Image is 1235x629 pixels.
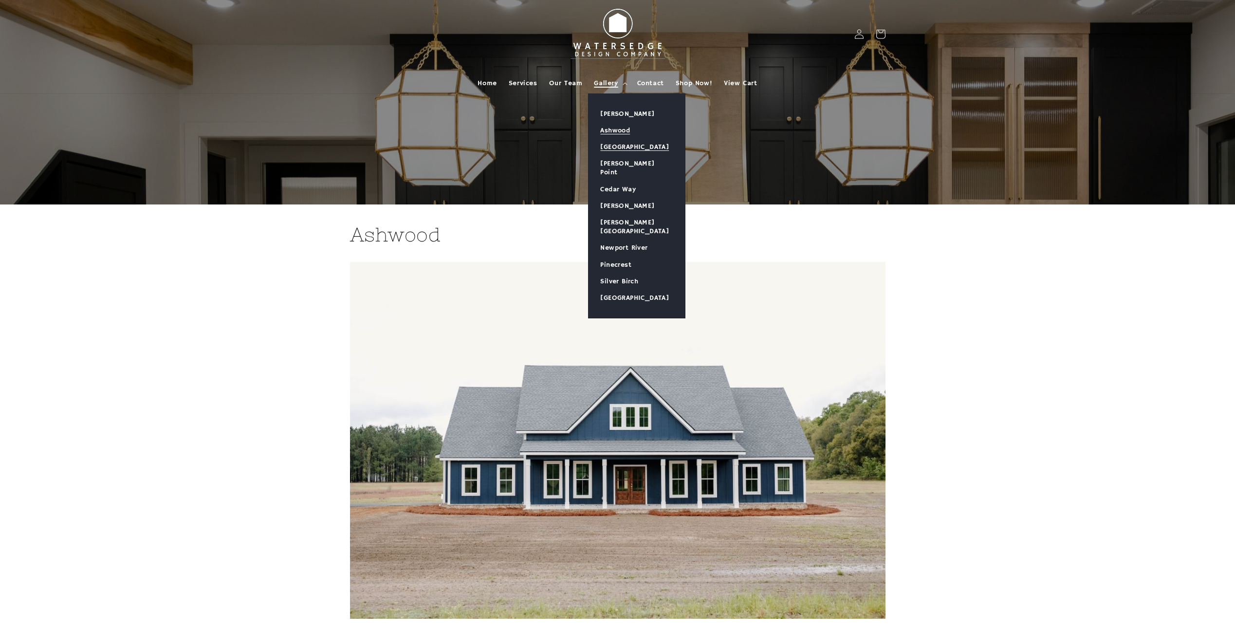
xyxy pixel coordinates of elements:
a: [PERSON_NAME] [589,106,685,122]
a: Silver Birch [589,273,685,290]
a: Services [503,73,543,93]
a: Pinecrest [589,257,685,273]
a: [PERSON_NAME] [589,198,685,214]
a: Shop Now! [670,73,718,93]
a: [PERSON_NAME] Point [589,155,685,181]
a: [PERSON_NAME][GEOGRAPHIC_DATA] [589,214,685,240]
a: Our Team [543,73,589,93]
a: Cedar Way [589,181,685,198]
a: Home [472,73,502,93]
h2: Ashwood [350,222,885,247]
span: View Cart [724,79,757,88]
span: Shop Now! [676,79,712,88]
img: Watersedge Design Co [564,4,671,64]
a: Newport River [589,240,685,256]
a: Contact [631,73,670,93]
span: Contact [637,79,664,88]
span: Services [509,79,537,88]
a: Ashwood [589,122,685,139]
span: Our Team [549,79,583,88]
a: [GEOGRAPHIC_DATA] [589,139,685,155]
summary: Gallery [588,73,631,93]
span: Gallery [594,79,618,88]
span: Home [478,79,497,88]
a: View Cart [718,73,763,93]
a: [GEOGRAPHIC_DATA] [589,290,685,306]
